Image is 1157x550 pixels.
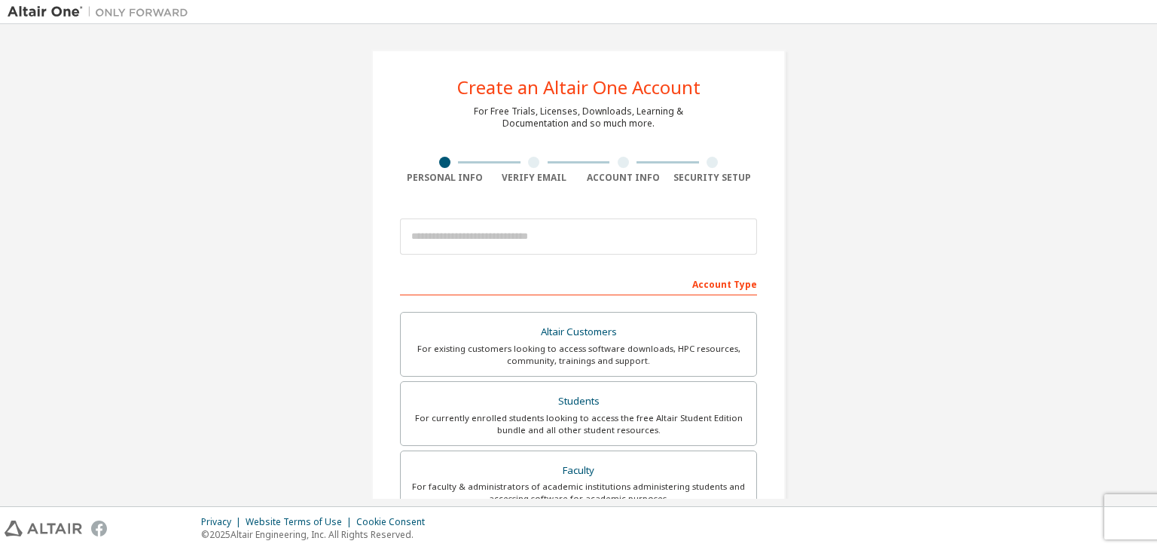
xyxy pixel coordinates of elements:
[410,412,747,436] div: For currently enrolled students looking to access the free Altair Student Edition bundle and all ...
[356,516,434,528] div: Cookie Consent
[400,271,757,295] div: Account Type
[410,460,747,481] div: Faculty
[8,5,196,20] img: Altair One
[410,391,747,412] div: Students
[5,521,82,536] img: altair_logo.svg
[668,172,758,184] div: Security Setup
[474,105,683,130] div: For Free Trials, Licenses, Downloads, Learning & Documentation and so much more.
[410,322,747,343] div: Altair Customers
[457,78,701,96] div: Create an Altair One Account
[400,172,490,184] div: Personal Info
[410,481,747,505] div: For faculty & administrators of academic institutions administering students and accessing softwa...
[246,516,356,528] div: Website Terms of Use
[91,521,107,536] img: facebook.svg
[578,172,668,184] div: Account Info
[410,343,747,367] div: For existing customers looking to access software downloads, HPC resources, community, trainings ...
[201,516,246,528] div: Privacy
[201,528,434,541] p: © 2025 Altair Engineering, Inc. All Rights Reserved.
[490,172,579,184] div: Verify Email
